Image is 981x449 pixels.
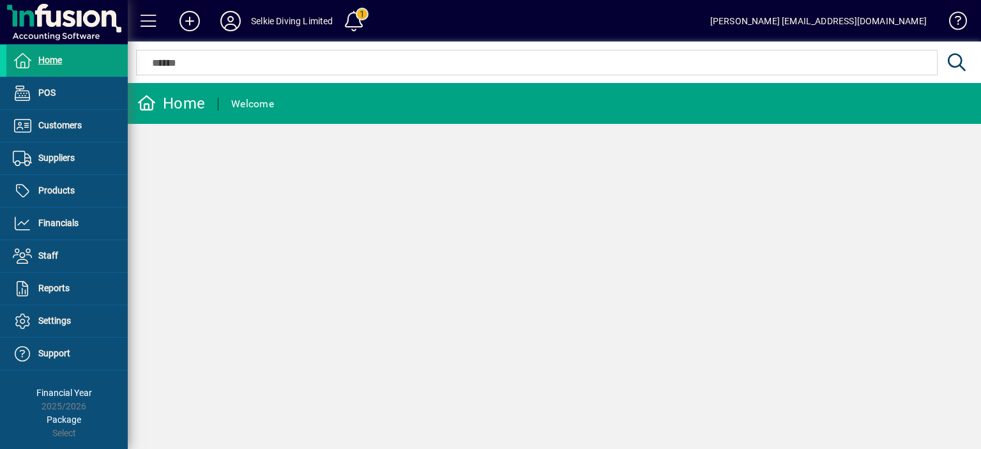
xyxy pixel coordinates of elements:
a: Products [6,175,128,207]
div: Welcome [231,94,274,114]
span: Products [38,185,75,195]
span: Financials [38,218,79,228]
div: Home [137,93,205,114]
a: Staff [6,240,128,272]
span: Settings [38,316,71,326]
span: Customers [38,120,82,130]
button: Add [169,10,210,33]
span: Home [38,55,62,65]
span: Package [47,415,81,425]
span: Support [38,348,70,358]
span: Financial Year [36,388,92,398]
div: [PERSON_NAME] [EMAIL_ADDRESS][DOMAIN_NAME] [710,11,927,31]
a: Customers [6,110,128,142]
button: Profile [210,10,251,33]
span: Suppliers [38,153,75,163]
span: Staff [38,250,58,261]
a: Knowledge Base [939,3,965,44]
a: Settings [6,305,128,337]
span: Reports [38,283,70,293]
div: Selkie Diving Limited [251,11,333,31]
a: Suppliers [6,142,128,174]
a: Reports [6,273,128,305]
a: Financials [6,208,128,240]
a: Support [6,338,128,370]
a: POS [6,77,128,109]
span: POS [38,88,56,98]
